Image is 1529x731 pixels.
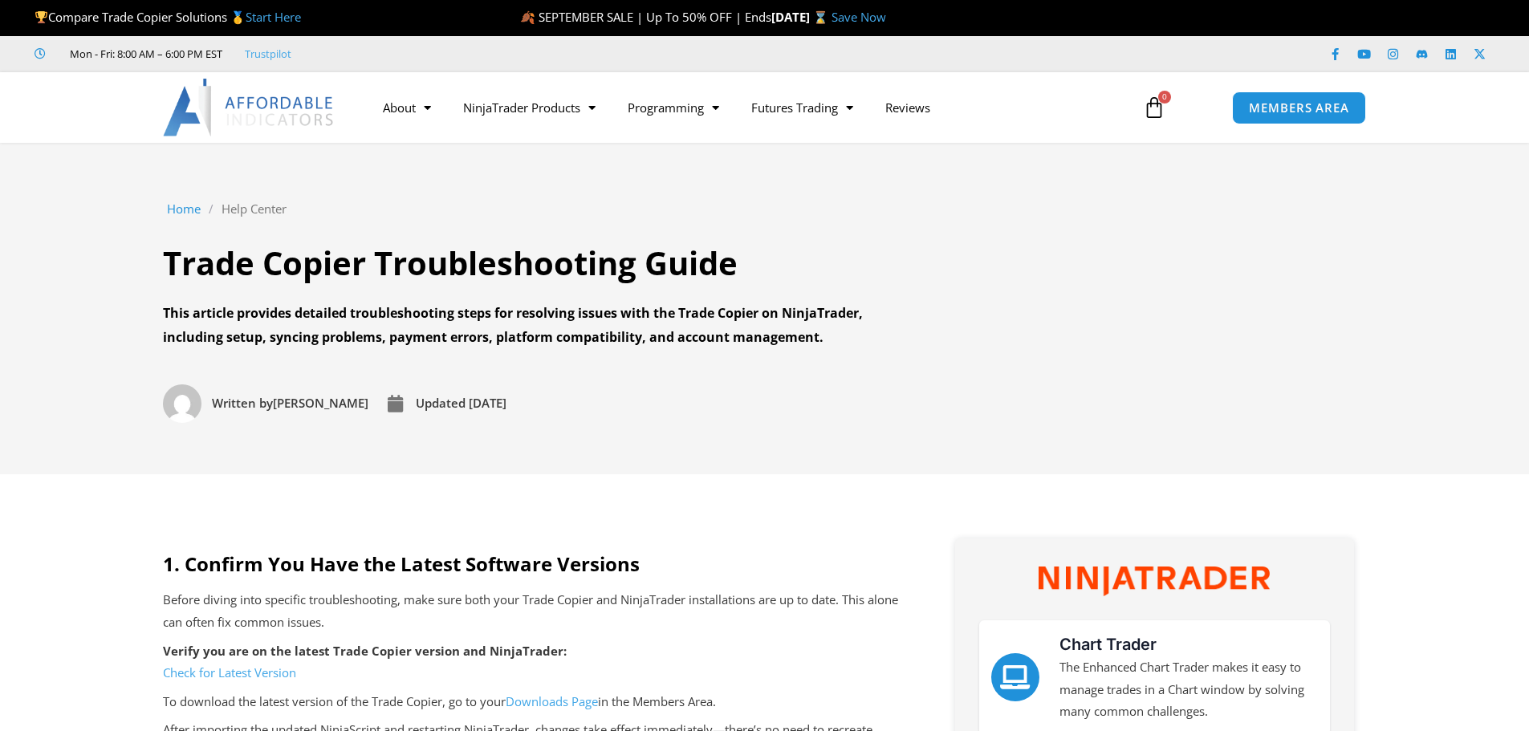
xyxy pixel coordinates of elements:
[222,198,287,221] a: Help Center
[208,392,368,415] span: [PERSON_NAME]
[416,395,466,411] span: Updated
[212,395,273,411] span: Written by
[1039,567,1270,595] img: NinjaTrader Wordmark color RGB | Affordable Indicators – NinjaTrader
[735,89,869,126] a: Futures Trading
[869,89,946,126] a: Reviews
[163,79,335,136] img: LogoAI | Affordable Indicators – NinjaTrader
[163,664,296,680] a: Check for Latest Version
[1059,656,1318,724] p: The Enhanced Chart Trader makes it easy to manage trades in a Chart window by solving many common...
[1119,84,1189,131] a: 0
[771,9,832,25] strong: [DATE] ⌛
[1249,102,1349,114] span: MEMBERS AREA
[163,589,899,634] p: Before diving into specific troubleshooting, make sure both your Trade Copier and NinjaTrader ins...
[66,44,222,63] span: Mon - Fri: 8:00 AM – 6:00 PM EST
[163,241,901,286] h1: Trade Copier Troubleshooting Guide
[991,653,1039,701] a: Chart Trader
[163,691,899,713] p: To download the latest version of the Trade Copier, go to your in the Members Area.
[246,9,301,25] a: Start Here
[163,643,567,659] strong: Verify you are on the latest Trade Copier version and NinjaTrader:
[209,198,213,221] span: /
[167,198,201,221] a: Home
[163,302,901,349] div: This article provides detailed troubleshooting steps for resolving issues with the Trade Copier o...
[506,693,598,709] a: Downloads Page
[367,89,1124,126] nav: Menu
[245,47,291,61] a: Trustpilot
[163,384,201,423] img: Picture of David Koehler
[520,9,771,25] span: 🍂 SEPTEMBER SALE | Up To 50% OFF | Ends
[447,89,612,126] a: NinjaTrader Products
[35,11,47,23] img: 🏆
[35,9,301,25] span: Compare Trade Copier Solutions 🥇
[832,9,886,25] a: Save Now
[163,550,640,577] strong: 1. Confirm You Have the Latest Software Versions
[1232,91,1366,124] a: MEMBERS AREA
[367,89,447,126] a: About
[469,395,506,411] time: [DATE]
[612,89,735,126] a: Programming
[1158,91,1171,104] span: 0
[1059,635,1157,654] a: Chart Trader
